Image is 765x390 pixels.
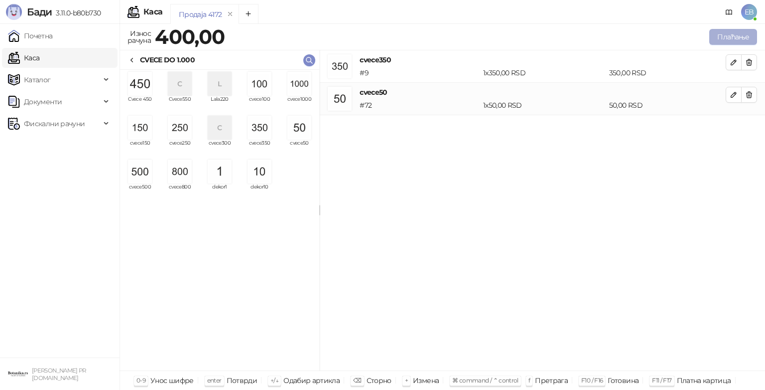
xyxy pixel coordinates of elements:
[283,97,315,112] span: cvece1000
[208,116,232,140] div: C
[358,67,481,78] div: # 9
[32,367,86,382] small: [PERSON_NAME] PR [DOMAIN_NAME]
[287,116,311,140] img: Slika
[481,100,607,111] div: 1 x 50,00 RSD
[128,72,152,96] img: Slika
[367,374,391,387] div: Сторно
[405,377,408,384] span: +
[24,70,51,90] span: Каталог
[164,97,196,112] span: Cvece550
[535,374,568,387] div: Претрага
[140,54,195,65] div: CVECE DO 1.000
[8,48,39,68] a: Каса
[360,54,726,65] h4: cvece350
[481,67,607,78] div: 1 x 350,00 RSD
[52,8,101,17] span: 3.11.0-b80b730
[128,116,152,140] img: Slika
[208,160,232,184] img: Slika
[677,374,731,387] div: Платна картица
[124,141,156,156] span: cvece150
[204,97,236,112] span: Lala220
[244,97,275,112] span: cvece100
[120,70,319,371] div: grid
[248,160,271,184] img: Slika
[248,116,271,140] img: Slika
[227,374,257,387] div: Потврди
[270,377,278,384] span: ↑/↓
[287,72,311,96] img: Slika
[24,92,62,112] span: Документи
[168,160,192,184] img: Slika
[143,8,162,16] div: Каса
[204,141,236,156] span: cvece300
[164,185,196,199] span: cvece800
[607,100,728,111] div: 50,00 RSD
[244,141,275,156] span: cvece350
[8,26,53,46] a: Почетна
[207,377,222,384] span: enter
[452,377,518,384] span: ⌘ command / ⌃ control
[413,374,439,387] div: Измена
[155,24,225,49] strong: 400,00
[353,377,361,384] span: ⌫
[8,364,28,384] img: 64x64-companyLogo-0e2e8aaa-0bd2-431b-8613-6e3c65811325.png
[6,4,22,20] img: Logo
[150,374,194,387] div: Унос шифре
[709,29,757,45] button: Плаћање
[607,67,728,78] div: 350,00 RSD
[358,100,481,111] div: # 72
[168,116,192,140] img: Slika
[179,9,222,20] div: Продаја 4172
[360,87,726,98] h4: cvece50
[208,72,232,96] div: L
[124,97,156,112] span: Cvece 450
[652,377,671,384] span: F11 / F17
[721,4,737,20] a: Документација
[741,4,757,20] span: EB
[248,72,271,96] img: Slika
[581,377,603,384] span: F10 / F16
[204,185,236,199] span: dekor1
[239,4,258,24] button: Add tab
[136,377,145,384] span: 0-9
[164,141,196,156] span: cvece250
[24,114,85,134] span: Фискални рачуни
[124,185,156,199] span: cvece500
[128,160,152,184] img: Slika
[244,185,275,199] span: dekor10
[608,374,638,387] div: Готовина
[168,72,192,96] div: C
[126,27,153,47] div: Износ рачуна
[224,10,237,18] button: remove
[27,6,52,18] span: Бади
[528,377,530,384] span: f
[283,374,340,387] div: Одабир артикла
[283,141,315,156] span: cvece50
